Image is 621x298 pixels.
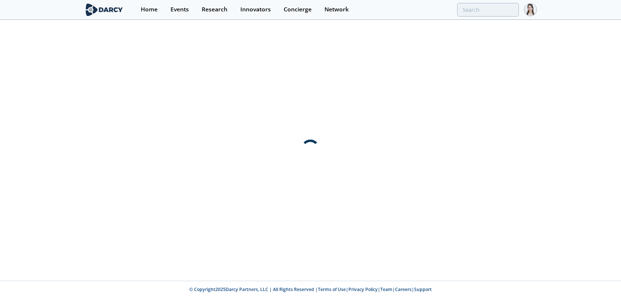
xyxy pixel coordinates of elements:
a: Support [414,286,432,292]
iframe: chat widget [590,269,614,291]
img: Profile [524,3,537,16]
p: © Copyright 2025 Darcy Partners, LLC | All Rights Reserved | | | | | [39,286,582,293]
div: Events [170,7,189,12]
img: logo-wide.svg [84,3,124,16]
input: Advanced Search [457,3,519,17]
div: Network [324,7,349,12]
a: Privacy Policy [348,286,378,292]
a: Careers [395,286,412,292]
div: Home [141,7,158,12]
a: Team [380,286,392,292]
div: Innovators [240,7,271,12]
a: Terms of Use [318,286,346,292]
div: Research [202,7,227,12]
div: Concierge [284,7,312,12]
